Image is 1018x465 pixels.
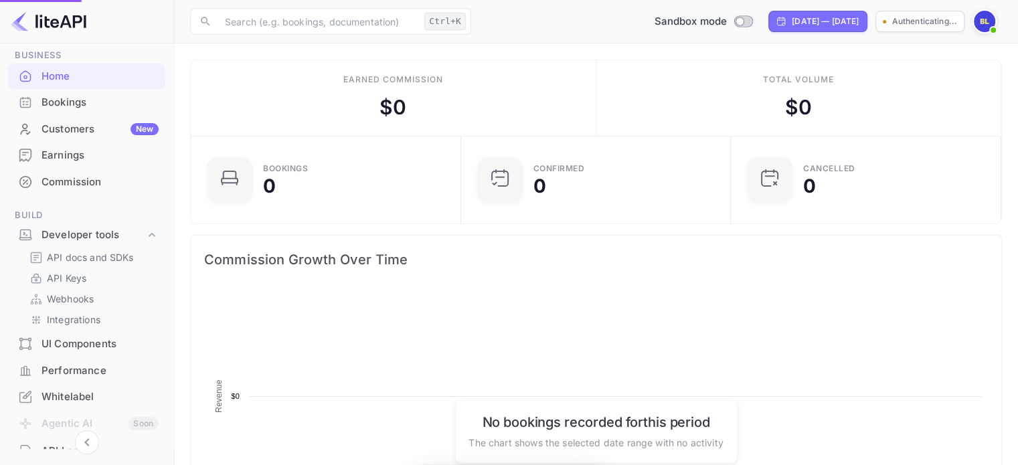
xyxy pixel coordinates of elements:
[8,438,165,463] a: API Logs
[803,165,855,173] div: CANCELLED
[204,249,988,270] span: Commission Growth Over Time
[785,92,812,122] div: $ 0
[263,177,276,195] div: 0
[469,413,723,430] h6: No bookings recorded for this period
[8,208,165,223] span: Build
[47,312,100,327] p: Integrations
[29,250,155,264] a: API docs and SDKs
[343,74,442,86] div: Earned commission
[214,379,224,412] text: Revenue
[8,358,165,384] div: Performance
[8,116,165,143] div: CustomersNew
[8,384,165,409] a: Whitelabel
[47,292,94,306] p: Webhooks
[41,175,159,190] div: Commission
[75,430,99,454] button: Collapse navigation
[24,289,160,308] div: Webhooks
[41,389,159,405] div: Whitelabel
[24,268,160,288] div: API Keys
[8,143,165,169] div: Earnings
[8,90,165,116] div: Bookings
[41,95,159,110] div: Bookings
[803,177,816,195] div: 0
[469,435,723,449] p: The chart shows the selected date range with no activity
[8,331,165,356] a: UI Components
[762,74,834,86] div: Total volume
[768,11,867,32] div: Click to change the date range period
[8,169,165,194] a: Commission
[8,223,165,247] div: Developer tools
[29,312,155,327] a: Integrations
[379,92,406,122] div: $ 0
[654,14,727,29] span: Sandbox mode
[8,331,165,357] div: UI Components
[8,90,165,114] a: Bookings
[8,384,165,410] div: Whitelabel
[41,69,159,84] div: Home
[533,165,585,173] div: Confirmed
[29,271,155,285] a: API Keys
[47,271,86,285] p: API Keys
[649,14,758,29] div: Switch to Production mode
[8,116,165,141] a: CustomersNew
[29,292,155,306] a: Webhooks
[41,122,159,137] div: Customers
[8,64,165,88] a: Home
[231,392,240,400] text: $0
[24,248,160,267] div: API docs and SDKs
[8,143,165,167] a: Earnings
[974,11,995,32] img: Bidit LK
[424,13,466,30] div: Ctrl+K
[8,358,165,383] a: Performance
[892,15,957,27] p: Authenticating...
[217,8,419,35] input: Search (e.g. bookings, documentation)
[131,123,159,135] div: New
[792,15,859,27] div: [DATE] — [DATE]
[41,337,159,352] div: UI Components
[24,310,160,329] div: Integrations
[47,250,134,264] p: API docs and SDKs
[41,148,159,163] div: Earnings
[41,227,145,243] div: Developer tools
[8,48,165,63] span: Business
[11,11,86,32] img: LiteAPI logo
[533,177,546,195] div: 0
[8,64,165,90] div: Home
[8,169,165,195] div: Commission
[41,444,159,459] div: API Logs
[263,165,308,173] div: Bookings
[41,363,159,379] div: Performance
